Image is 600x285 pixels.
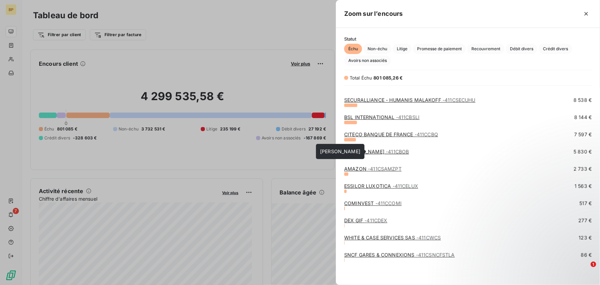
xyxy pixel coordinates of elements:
a: COMINVEST [344,200,402,206]
button: Non-échu [363,44,391,54]
span: 801 085,26 € [374,75,403,81]
a: BSL INTERNATIONAL [344,114,419,120]
button: Promesse de paiement [413,44,466,54]
a: SNCF GARES & CONNEXIONS [344,252,455,258]
span: 8 144 € [574,114,592,121]
div: grid [336,90,600,277]
span: 1 [591,262,596,267]
button: Débit divers [506,44,537,54]
span: - 411CBSLI [396,114,419,120]
span: 8 538 € [574,97,592,104]
span: - 411CBOB [386,149,409,155]
span: 517 € [579,200,592,207]
button: Avoirs non associés [344,55,391,66]
span: - 411CCOMI [375,200,402,206]
span: - 411CSNCFSTLA [416,252,455,258]
span: Statut [344,36,592,42]
span: 2 733 € [574,166,592,172]
a: [PERSON_NAME] [344,149,409,155]
button: Crédit divers [539,44,572,54]
iframe: Intercom notifications message [462,218,600,266]
iframe: Intercom live chat [577,262,593,278]
span: - 411CELUX [393,183,418,189]
a: ESSILOR LUXOTICA [344,183,418,189]
span: - 411CSAMZPT [368,166,402,172]
span: 1 563 € [575,183,592,190]
span: - 411CCBQ [415,131,438,137]
a: SECURALLIANCE - HUMANIS MALAKOFF [344,97,476,103]
span: 277 € [578,217,592,224]
button: Recouvrement [467,44,504,54]
button: Litige [393,44,412,54]
span: Total Échu [350,75,372,81]
a: CITECO BANQUE DE FRANCE [344,131,438,137]
a: AMAZON [344,166,402,172]
span: 7 597 € [574,131,592,138]
span: - 411CWCS [416,235,441,241]
a: DEX GIF [344,218,387,223]
span: - 411CDEX [364,218,387,223]
button: Échu [344,44,362,54]
a: WHITE & CASE SERVICES SAS [344,235,441,241]
span: - 411CSECUHU [443,97,476,103]
span: [PERSON_NAME] [320,148,360,154]
span: 5 830 € [574,148,592,155]
h5: Zoom sur l’encours [344,9,403,19]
